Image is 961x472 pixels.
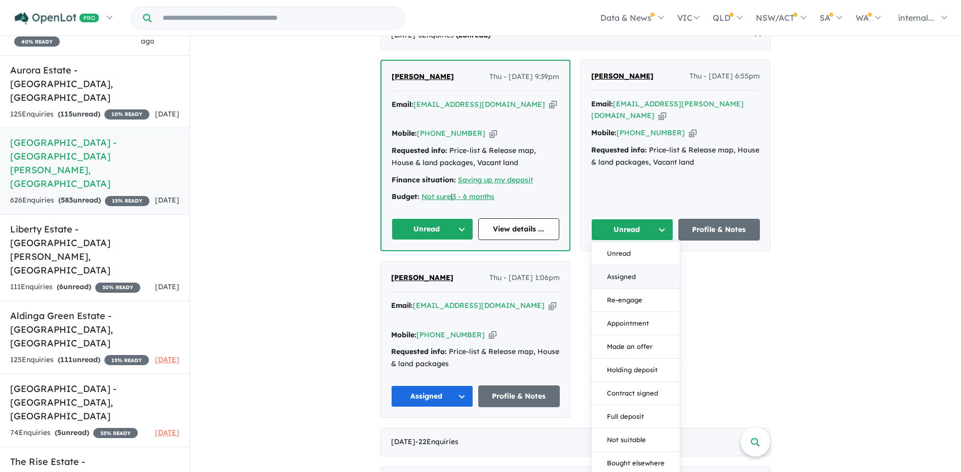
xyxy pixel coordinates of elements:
[591,99,613,108] strong: Email:
[452,192,494,201] a: 3 - 6 months
[659,110,666,121] button: Copy
[391,346,560,370] div: Price-list & Release map, House & land packages
[678,219,760,241] a: Profile & Notes
[141,24,166,46] span: 2 hours ago
[10,354,149,366] div: 125 Enquir ies
[421,192,451,201] a: Not sure
[489,71,559,83] span: Thu - [DATE] 9:39pm
[93,428,138,438] span: 35 % READY
[392,146,447,155] strong: Requested info:
[95,283,140,293] span: 30 % READY
[55,428,89,437] strong: ( unread)
[416,330,485,339] a: [PHONE_NUMBER]
[392,129,417,138] strong: Mobile:
[391,301,413,310] strong: Email:
[392,218,473,240] button: Unread
[104,109,149,120] span: 10 % READY
[415,437,458,446] span: - 22 Enquir ies
[549,99,557,110] button: Copy
[617,128,685,137] a: [PHONE_NUMBER]
[392,71,454,83] a: [PERSON_NAME]
[391,347,447,356] strong: Requested info:
[391,385,473,407] button: Assigned
[153,7,402,29] input: Try estate name, suburb, builder or developer
[10,382,179,423] h5: [GEOGRAPHIC_DATA] - [GEOGRAPHIC_DATA] , [GEOGRAPHIC_DATA]
[60,355,72,364] span: 111
[478,385,560,407] a: Profile & Notes
[391,273,453,282] span: [PERSON_NAME]
[489,330,496,340] button: Copy
[592,242,680,265] button: Unread
[417,129,485,138] a: [PHONE_NUMBER]
[155,355,179,364] span: [DATE]
[591,70,654,83] a: [PERSON_NAME]
[15,12,99,25] img: Openlot PRO Logo White
[10,194,149,207] div: 626 Enquir ies
[489,128,497,139] button: Copy
[60,109,72,119] span: 115
[57,428,61,437] span: 5
[592,359,680,382] button: Holding deposit
[58,195,101,205] strong: ( unread)
[591,145,647,154] strong: Requested info:
[58,109,100,119] strong: ( unread)
[58,355,100,364] strong: ( unread)
[61,195,73,205] span: 583
[592,312,680,335] button: Appointment
[10,281,140,293] div: 111 Enquir ies
[10,108,149,121] div: 125 Enquir ies
[591,99,744,121] a: [EMAIL_ADDRESS][PERSON_NAME][DOMAIN_NAME]
[391,330,416,339] strong: Mobile:
[10,136,179,190] h5: [GEOGRAPHIC_DATA] - [GEOGRAPHIC_DATA][PERSON_NAME] , [GEOGRAPHIC_DATA]
[458,175,533,184] a: Saving up my deposit
[591,219,673,241] button: Unread
[592,289,680,312] button: Re-engage
[591,144,760,169] div: Price-list & Release map, House & land packages, Vacant land
[478,218,560,240] a: View details ...
[591,128,617,137] strong: Mobile:
[592,265,680,289] button: Assigned
[10,309,179,350] h5: Aldinga Green Estate - [GEOGRAPHIC_DATA] , [GEOGRAPHIC_DATA]
[104,355,149,365] span: 15 % READY
[592,382,680,405] button: Contract signed
[392,192,419,201] strong: Budget:
[592,335,680,359] button: Made an offer
[413,301,545,310] a: [EMAIL_ADDRESS][DOMAIN_NAME]
[59,282,63,291] span: 6
[10,222,179,277] h5: Liberty Estate - [GEOGRAPHIC_DATA][PERSON_NAME] , [GEOGRAPHIC_DATA]
[689,70,760,83] span: Thu - [DATE] 6:55pm
[155,428,179,437] span: [DATE]
[898,13,934,23] span: internal...
[549,300,556,311] button: Copy
[592,428,680,452] button: Not suitable
[155,109,179,119] span: [DATE]
[155,282,179,291] span: [DATE]
[105,196,149,206] span: 15 % READY
[392,145,559,169] div: Price-list & Release map, House & land packages, Vacant land
[155,195,179,205] span: [DATE]
[10,427,138,439] div: 74 Enquir ies
[489,272,560,284] span: Thu - [DATE] 1:06pm
[591,71,654,81] span: [PERSON_NAME]
[592,405,680,428] button: Full deposit
[391,272,453,284] a: [PERSON_NAME]
[392,191,559,203] div: |
[10,63,179,104] h5: Aurora Estate - [GEOGRAPHIC_DATA] , [GEOGRAPHIC_DATA]
[57,282,91,291] strong: ( unread)
[392,100,413,109] strong: Email:
[392,72,454,81] span: [PERSON_NAME]
[392,175,456,184] strong: Finance situation:
[689,128,697,138] button: Copy
[14,36,60,47] span: 40 % READY
[413,100,545,109] a: [EMAIL_ADDRESS][DOMAIN_NAME]
[380,428,771,456] div: [DATE]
